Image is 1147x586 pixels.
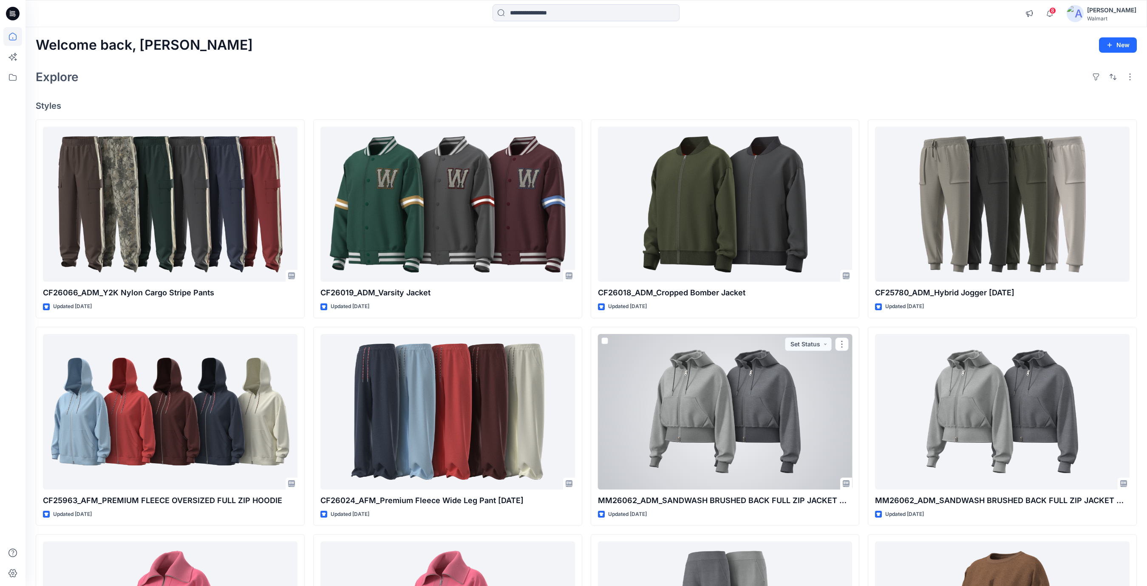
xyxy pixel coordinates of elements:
p: CF26018_ADM_Cropped Bomber Jacket [598,287,852,299]
div: [PERSON_NAME] [1087,5,1136,15]
p: Updated [DATE] [331,302,369,311]
p: Updated [DATE] [608,302,647,311]
span: 8 [1049,7,1056,14]
p: CF25780_ADM_Hybrid Jogger [DATE] [875,287,1130,299]
h2: Welcome back, [PERSON_NAME] [36,37,253,53]
div: Walmart [1087,15,1136,22]
p: CF26024_AFM_Premium Fleece Wide Leg Pant [DATE] [320,495,575,507]
p: CF26066_ADM_Y2K Nylon Cargo Stripe Pants [43,287,297,299]
p: Updated [DATE] [885,510,924,519]
h2: Explore [36,70,79,84]
p: MM26062_ADM_SANDWASH BRUSHED BACK FULL ZIP JACKET OPT-1 [875,495,1130,507]
a: MM26062_ADM_SANDWASH BRUSHED BACK FULL ZIP JACKET OPT-1 [875,334,1130,490]
h4: Styles [36,101,1137,111]
p: CF26019_ADM_Varsity Jacket [320,287,575,299]
a: CF26066_ADM_Y2K Nylon Cargo Stripe Pants [43,127,297,282]
p: Updated [DATE] [53,510,92,519]
p: MM26062_ADM_SANDWASH BRUSHED BACK FULL ZIP JACKET OPT-2 [598,495,852,507]
a: CF25963_AFM_PREMIUM FLEECE OVERSIZED FULL ZIP HOODIE [43,334,297,490]
a: CF26024_AFM_Premium Fleece Wide Leg Pant 02SEP25 [320,334,575,490]
img: avatar [1067,5,1084,22]
p: Updated [DATE] [885,302,924,311]
a: MM26062_ADM_SANDWASH BRUSHED BACK FULL ZIP JACKET OPT-2 [598,334,852,490]
p: CF25963_AFM_PREMIUM FLEECE OVERSIZED FULL ZIP HOODIE [43,495,297,507]
a: CF25780_ADM_Hybrid Jogger 24JUL25 [875,127,1130,282]
p: Updated [DATE] [53,302,92,311]
a: CF26019_ADM_Varsity Jacket [320,127,575,282]
p: Updated [DATE] [331,510,369,519]
a: CF26018_ADM_Cropped Bomber Jacket [598,127,852,282]
p: Updated [DATE] [608,510,647,519]
button: New [1099,37,1137,53]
